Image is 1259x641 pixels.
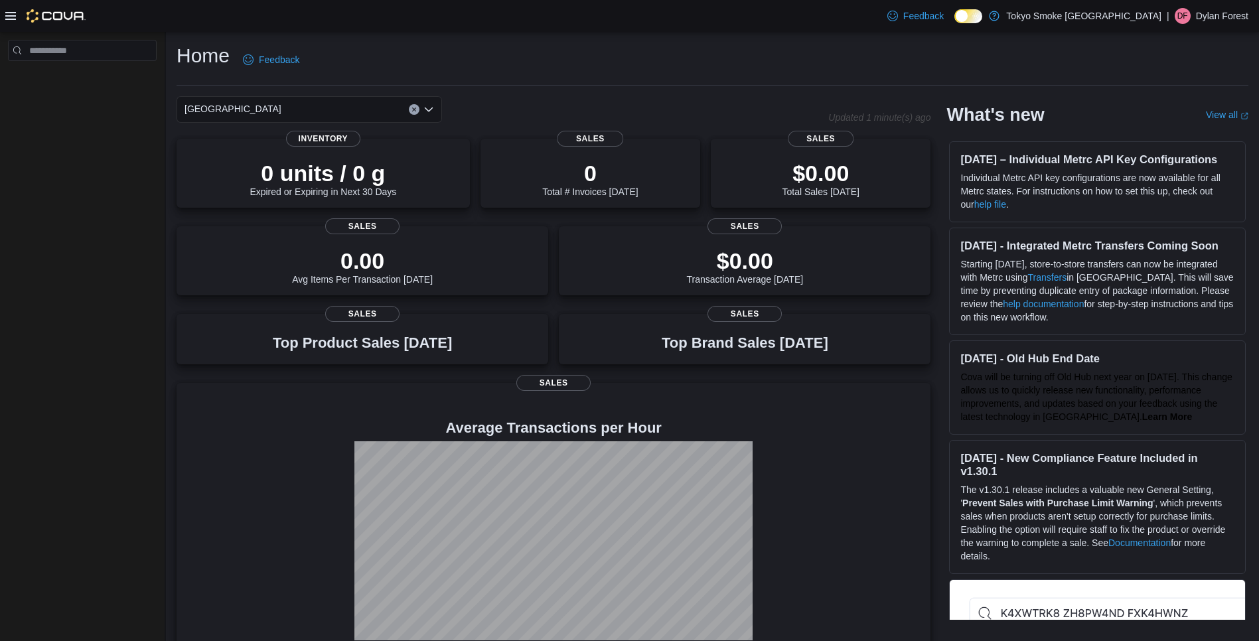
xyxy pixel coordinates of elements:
[962,498,1153,508] strong: Prevent Sales with Purchase Limit Warning
[542,160,638,186] p: 0
[325,218,400,234] span: Sales
[1108,537,1171,548] a: Documentation
[1175,8,1191,24] div: Dylan Forest
[960,171,1234,211] p: Individual Metrc API key configurations are now available for all Metrc states. For instructions ...
[325,306,400,322] span: Sales
[954,9,982,23] input: Dark Mode
[1006,8,1161,24] p: Tokyo Smoke [GEOGRAPHIC_DATA]
[259,53,299,66] span: Feedback
[409,104,419,115] button: Clear input
[250,160,396,186] p: 0 units / 0 g
[250,160,396,197] div: Expired or Expiring in Next 30 Days
[974,199,1006,210] a: help file
[828,112,930,123] p: Updated 1 minute(s) ago
[238,46,305,73] a: Feedback
[177,42,230,69] h1: Home
[1240,112,1248,120] svg: External link
[687,248,804,274] p: $0.00
[946,104,1044,125] h2: What's new
[185,101,281,117] span: [GEOGRAPHIC_DATA]
[273,335,452,351] h3: Top Product Sales [DATE]
[292,248,433,285] div: Avg Items Per Transaction [DATE]
[960,451,1234,478] h3: [DATE] - New Compliance Feature Included in v1.30.1
[423,104,434,115] button: Open list of options
[782,160,859,197] div: Total Sales [DATE]
[8,64,157,96] nav: Complex example
[960,352,1234,365] h3: [DATE] - Old Hub End Date
[882,3,949,29] a: Feedback
[903,9,944,23] span: Feedback
[557,131,623,147] span: Sales
[960,153,1234,166] h3: [DATE] – Individual Metrc API Key Configurations
[27,9,86,23] img: Cova
[516,375,591,391] span: Sales
[782,160,859,186] p: $0.00
[662,335,828,351] h3: Top Brand Sales [DATE]
[542,160,638,197] div: Total # Invoices [DATE]
[960,239,1234,252] h3: [DATE] - Integrated Metrc Transfers Coming Soon
[788,131,853,147] span: Sales
[1167,8,1169,24] p: |
[1206,109,1248,120] a: View allExternal link
[286,131,360,147] span: Inventory
[1028,272,1067,283] a: Transfers
[1003,299,1084,309] a: help documentation
[707,218,782,234] span: Sales
[187,420,920,436] h4: Average Transactions per Hour
[960,257,1234,324] p: Starting [DATE], store-to-store transfers can now be integrated with Metrc using in [GEOGRAPHIC_D...
[1196,8,1248,24] p: Dylan Forest
[292,248,433,274] p: 0.00
[1142,411,1192,422] a: Learn More
[960,483,1234,563] p: The v1.30.1 release includes a valuable new General Setting, ' ', which prevents sales when produ...
[707,306,782,322] span: Sales
[687,248,804,285] div: Transaction Average [DATE]
[1177,8,1188,24] span: DF
[960,372,1232,422] span: Cova will be turning off Old Hub next year on [DATE]. This change allows us to quickly release ne...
